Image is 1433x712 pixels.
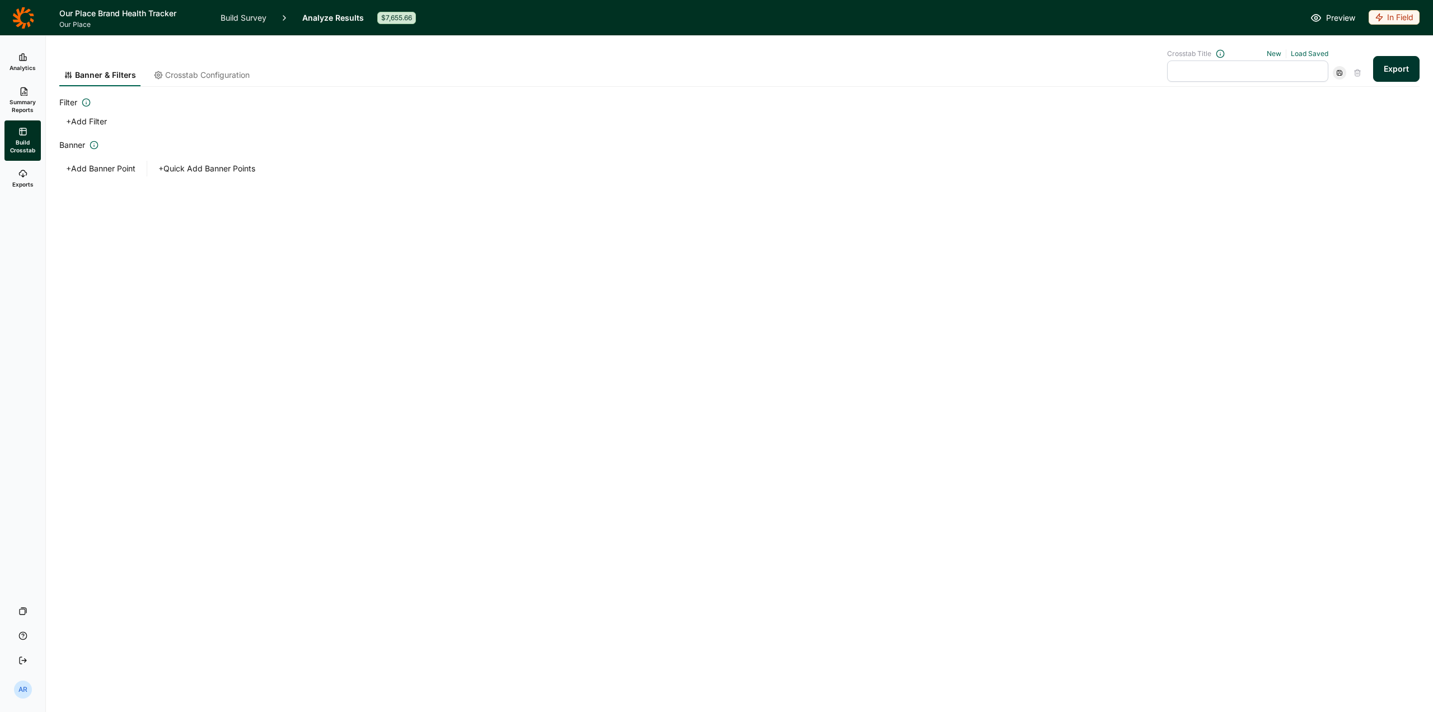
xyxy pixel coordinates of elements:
a: Preview [1310,11,1355,25]
span: Crosstab Title [1167,49,1211,58]
a: Analytics [4,44,41,80]
div: In Field [1369,10,1420,25]
div: $7,655.66 [377,12,416,24]
a: Exports [4,161,41,197]
div: Delete [1351,66,1364,80]
span: Exports [12,180,34,188]
span: Our Place [59,20,207,29]
span: Banner [59,138,85,152]
a: Summary Reports [4,80,41,120]
button: In Field [1369,10,1420,26]
div: Save Crosstab [1333,66,1346,80]
a: Load Saved [1291,49,1328,58]
span: Crosstab Configuration [165,69,250,81]
a: Build Crosstab [4,120,41,161]
div: AR [14,681,32,699]
a: New [1267,49,1281,58]
button: +Add Filter [59,114,114,129]
span: Filter [59,96,77,109]
button: Export [1373,56,1420,82]
span: Build Crosstab [9,138,36,154]
button: +Quick Add Banner Points [152,161,262,176]
h1: Our Place Brand Health Tracker [59,7,207,20]
span: Summary Reports [9,98,36,114]
button: +Add Banner Point [59,161,142,176]
span: Banner & Filters [75,69,136,81]
span: Preview [1326,11,1355,25]
span: Analytics [10,64,36,72]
